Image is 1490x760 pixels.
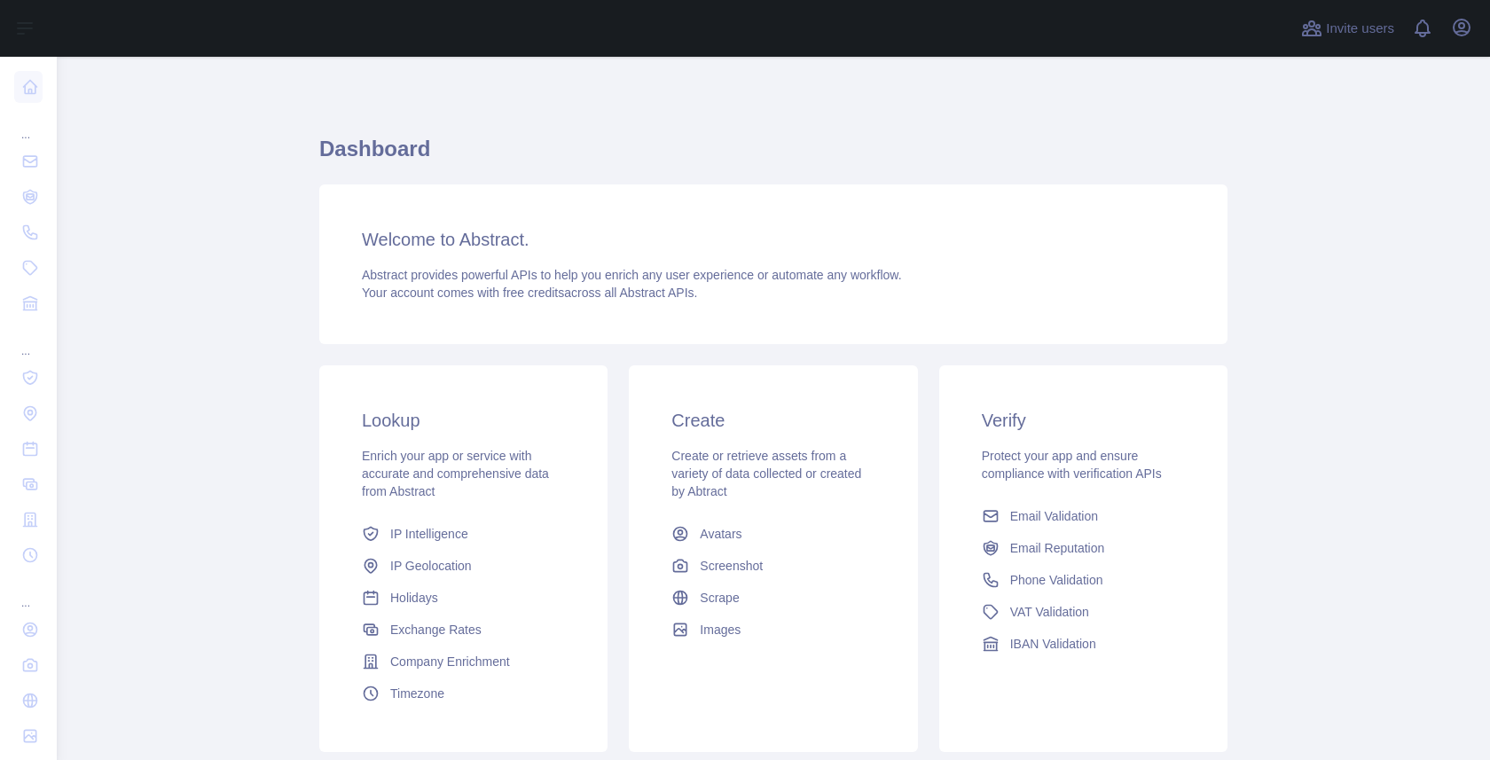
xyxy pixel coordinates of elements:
[355,678,572,709] a: Timezone
[664,582,882,614] a: Scrape
[355,614,572,646] a: Exchange Rates
[1298,14,1398,43] button: Invite users
[664,518,882,550] a: Avatars
[1010,603,1089,621] span: VAT Validation
[390,589,438,607] span: Holidays
[700,525,741,543] span: Avatars
[975,500,1192,532] a: Email Validation
[390,557,472,575] span: IP Geolocation
[982,449,1162,481] span: Protect your app and ensure compliance with verification APIs
[355,646,572,678] a: Company Enrichment
[390,653,510,670] span: Company Enrichment
[355,550,572,582] a: IP Geolocation
[671,449,861,498] span: Create or retrieve assets from a variety of data collected or created by Abtract
[975,628,1192,660] a: IBAN Validation
[671,408,874,433] h3: Create
[14,575,43,610] div: ...
[390,621,482,639] span: Exchange Rates
[362,286,697,300] span: Your account comes with across all Abstract APIs.
[355,518,572,550] a: IP Intelligence
[1010,539,1105,557] span: Email Reputation
[14,323,43,358] div: ...
[362,408,565,433] h3: Lookup
[700,621,741,639] span: Images
[700,557,763,575] span: Screenshot
[975,532,1192,564] a: Email Reputation
[700,589,739,607] span: Scrape
[503,286,564,300] span: free credits
[319,135,1227,177] h1: Dashboard
[390,525,468,543] span: IP Intelligence
[975,564,1192,596] a: Phone Validation
[362,227,1185,252] h3: Welcome to Abstract.
[1010,571,1103,589] span: Phone Validation
[1010,635,1096,653] span: IBAN Validation
[975,596,1192,628] a: VAT Validation
[982,408,1185,433] h3: Verify
[362,268,902,282] span: Abstract provides powerful APIs to help you enrich any user experience or automate any workflow.
[664,550,882,582] a: Screenshot
[355,582,572,614] a: Holidays
[390,685,444,702] span: Timezone
[1010,507,1098,525] span: Email Validation
[14,106,43,142] div: ...
[664,614,882,646] a: Images
[1326,19,1394,39] span: Invite users
[362,449,549,498] span: Enrich your app or service with accurate and comprehensive data from Abstract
